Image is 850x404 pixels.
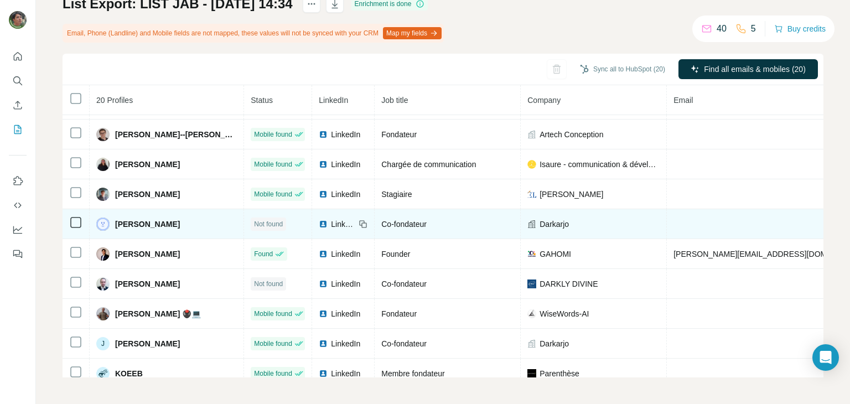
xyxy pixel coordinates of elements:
[254,249,273,259] span: Found
[319,309,328,318] img: LinkedIn logo
[96,217,110,231] img: Avatar
[254,279,283,289] span: Not found
[251,96,273,105] span: Status
[673,96,693,105] span: Email
[254,159,292,169] span: Mobile found
[115,308,201,319] span: [PERSON_NAME] 🖲️💻
[96,307,110,320] img: Avatar
[319,279,328,288] img: LinkedIn logo
[381,160,476,169] span: Chargée de communication
[254,369,292,379] span: Mobile found
[254,339,292,349] span: Mobile found
[381,190,412,199] span: Stagiaire
[540,248,571,260] span: GAHOMI
[527,190,536,199] img: company-logo
[9,120,27,139] button: My lists
[96,367,110,380] img: Avatar
[331,129,360,140] span: LinkedIn
[540,159,660,170] span: Isaure - communication & développement commercial
[96,188,110,201] img: Avatar
[527,250,536,258] img: company-logo
[383,27,442,39] button: Map my fields
[319,190,328,199] img: LinkedIn logo
[331,308,360,319] span: LinkedIn
[527,369,536,378] img: company-logo
[540,219,569,230] span: Darkarjo
[381,309,417,318] span: Fondateur
[319,130,328,139] img: LinkedIn logo
[717,22,727,35] p: 40
[115,338,180,349] span: [PERSON_NAME]
[254,130,292,139] span: Mobile found
[115,219,180,230] span: [PERSON_NAME]
[331,278,360,289] span: LinkedIn
[751,22,756,35] p: 5
[9,171,27,191] button: Use Surfe on LinkedIn
[319,220,328,229] img: LinkedIn logo
[540,338,569,349] span: Darkarjo
[115,189,180,200] span: [PERSON_NAME]
[9,95,27,115] button: Enrich CSV
[254,219,283,229] span: Not found
[381,369,444,378] span: Membre fondateur
[319,339,328,348] img: LinkedIn logo
[812,344,839,371] div: Open Intercom Messenger
[774,21,826,37] button: Buy credits
[704,64,806,75] span: Find all emails & mobiles (20)
[527,96,561,105] span: Company
[381,279,427,288] span: Co-fondateur
[96,247,110,261] img: Avatar
[572,61,673,77] button: Sync all to HubSpot (20)
[115,159,180,170] span: [PERSON_NAME]
[9,244,27,264] button: Feedback
[319,96,348,105] span: LinkedIn
[527,160,536,169] img: company-logo
[678,59,818,79] button: Find all emails & mobiles (20)
[381,339,427,348] span: Co-fondateur
[381,220,427,229] span: Co-fondateur
[319,369,328,378] img: LinkedIn logo
[254,189,292,199] span: Mobile found
[9,220,27,240] button: Dashboard
[540,308,589,319] span: WiseWords-AI
[331,159,360,170] span: LinkedIn
[540,278,598,289] span: DARKLY DIVINE
[331,219,355,230] span: LinkedIn
[331,189,360,200] span: LinkedIn
[9,195,27,215] button: Use Surfe API
[254,309,292,319] span: Mobile found
[527,309,536,318] img: company-logo
[96,277,110,291] img: Avatar
[319,250,328,258] img: LinkedIn logo
[115,129,237,140] span: [PERSON_NAME]--[PERSON_NAME]
[96,158,110,171] img: Avatar
[319,160,328,169] img: LinkedIn logo
[96,128,110,141] img: Avatar
[527,279,536,288] img: company-logo
[381,130,417,139] span: Fondateur
[331,338,360,349] span: LinkedIn
[540,129,603,140] span: Artech Conception
[381,96,408,105] span: Job title
[9,71,27,91] button: Search
[115,248,180,260] span: [PERSON_NAME]
[331,368,360,379] span: LinkedIn
[63,24,444,43] div: Email, Phone (Landline) and Mobile fields are not mapped, these values will not be synced with yo...
[115,278,180,289] span: [PERSON_NAME]
[96,337,110,350] div: J
[331,248,360,260] span: LinkedIn
[540,189,603,200] span: [PERSON_NAME]
[9,11,27,29] img: Avatar
[381,250,410,258] span: Founder
[9,46,27,66] button: Quick start
[96,96,133,105] span: 20 Profiles
[540,368,579,379] span: Parenthèse
[115,368,145,379] span: KOEEB ‎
